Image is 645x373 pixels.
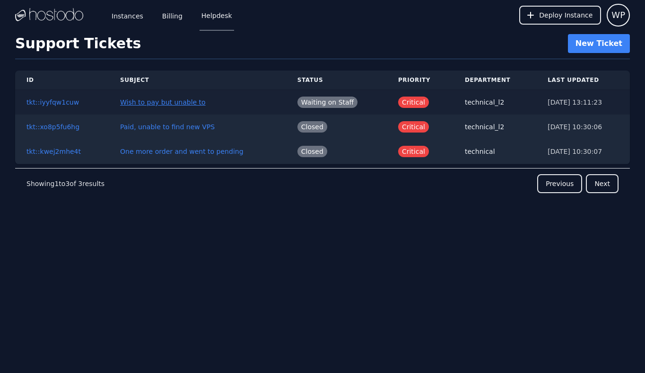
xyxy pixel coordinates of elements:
[26,148,81,155] a: tkt::kwej2mhe4t
[297,121,327,133] span: Closed
[398,146,429,157] span: Critical
[465,98,525,107] div: technical_l2
[120,98,206,106] a: Wish to pay but unable to
[286,71,387,90] th: Status
[586,174,619,193] button: Next
[26,179,105,188] p: Showing to of results
[297,146,327,157] span: Closed
[536,71,630,90] th: Last Updated
[607,4,630,27] button: User menu
[26,123,79,131] a: tkt::xo8p5fu6hg
[611,9,625,22] span: WP
[387,71,453,90] th: Priority
[398,97,429,108] span: Critical
[519,6,601,25] button: Deploy Instance
[109,71,286,90] th: Subject
[539,10,593,20] span: Deploy Instance
[15,71,109,90] th: ID
[120,148,244,155] a: One more order and went to pending
[537,174,582,193] button: Previous
[548,147,619,156] div: [DATE] 10:30:07
[453,71,536,90] th: Department
[465,147,525,156] div: technical
[548,98,619,107] div: [DATE] 13:11:23
[568,34,630,53] a: New Ticket
[54,180,59,187] span: 1
[78,180,82,187] span: 3
[297,97,358,108] span: Waiting on Staff
[15,35,141,52] h1: Support Tickets
[65,180,70,187] span: 3
[15,168,630,199] nav: Pagination
[465,122,525,132] div: technical_l2
[398,121,429,133] span: Critical
[15,8,83,22] img: Logo
[548,122,619,132] div: [DATE] 10:30:06
[120,123,215,131] a: Paid, unable to find new VPS
[26,98,79,106] a: tkt::iyyfqw1cuw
